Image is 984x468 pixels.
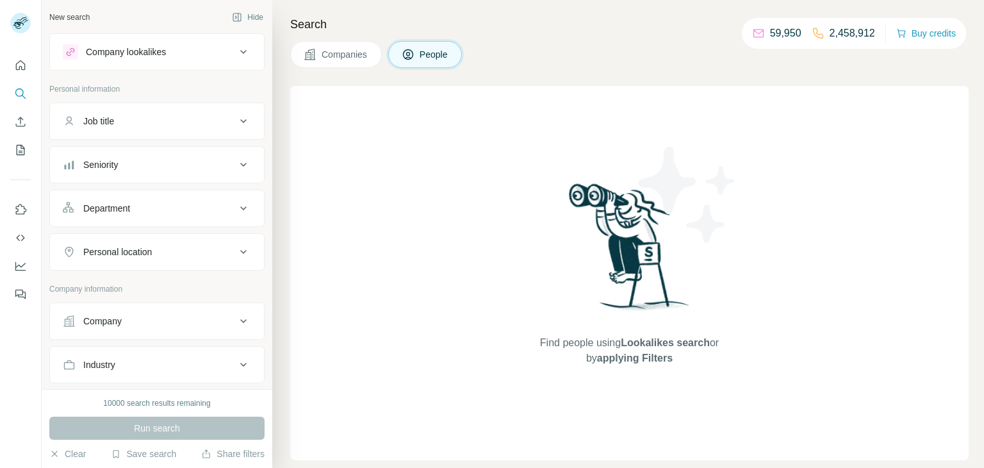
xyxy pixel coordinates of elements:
[10,283,31,306] button: Feedback
[83,315,122,328] div: Company
[50,349,264,380] button: Industry
[49,283,265,295] p: Company information
[83,246,152,258] div: Personal location
[621,337,710,348] span: Lookalikes search
[10,226,31,249] button: Use Surfe API
[830,26,875,41] p: 2,458,912
[290,15,969,33] h4: Search
[322,48,368,61] span: Companies
[50,37,264,67] button: Company lookalikes
[10,110,31,133] button: Enrich CSV
[111,447,176,460] button: Save search
[50,237,264,267] button: Personal location
[896,24,956,42] button: Buy credits
[420,48,449,61] span: People
[50,106,264,137] button: Job title
[103,397,210,409] div: 10000 search results remaining
[10,82,31,105] button: Search
[86,46,166,58] div: Company lookalikes
[83,202,130,215] div: Department
[50,149,264,180] button: Seniority
[83,158,118,171] div: Seniority
[50,193,264,224] button: Department
[49,83,265,95] p: Personal information
[10,54,31,77] button: Quick start
[10,198,31,221] button: Use Surfe on LinkedIn
[770,26,801,41] p: 59,950
[597,353,673,364] span: applying Filters
[10,138,31,162] button: My lists
[83,358,115,371] div: Industry
[563,180,696,323] img: Surfe Illustration - Woman searching with binoculars
[10,255,31,278] button: Dashboard
[201,447,265,460] button: Share filters
[223,8,272,27] button: Hide
[83,115,114,128] div: Job title
[527,335,732,366] span: Find people using or by
[630,137,745,253] img: Surfe Illustration - Stars
[50,306,264,337] button: Company
[49,447,86,460] button: Clear
[49,12,90,23] div: New search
